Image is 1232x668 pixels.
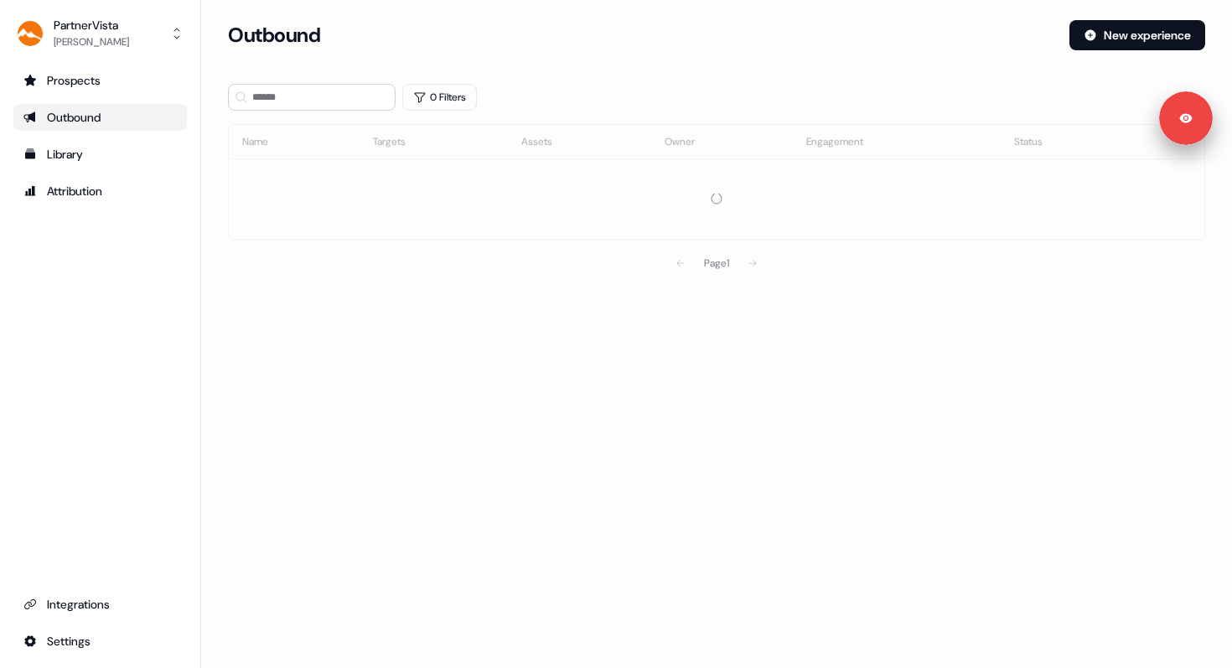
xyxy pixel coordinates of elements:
div: Attribution [23,183,177,199]
div: Settings [23,633,177,650]
button: 0 Filters [402,84,477,111]
div: PartnerVista [54,17,129,34]
div: Integrations [23,596,177,613]
div: Prospects [23,72,177,89]
a: Go to outbound experience [13,104,187,131]
button: PartnerVista[PERSON_NAME] [13,13,187,54]
a: Go to integrations [13,628,187,655]
a: Go to attribution [13,178,187,205]
div: Outbound [23,109,177,126]
button: New experience [1069,20,1205,50]
a: Go to integrations [13,591,187,618]
div: [PERSON_NAME] [54,34,129,50]
a: Go to templates [13,141,187,168]
a: Go to prospects [13,67,187,94]
h3: Outbound [228,23,320,48]
div: Library [23,146,177,163]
